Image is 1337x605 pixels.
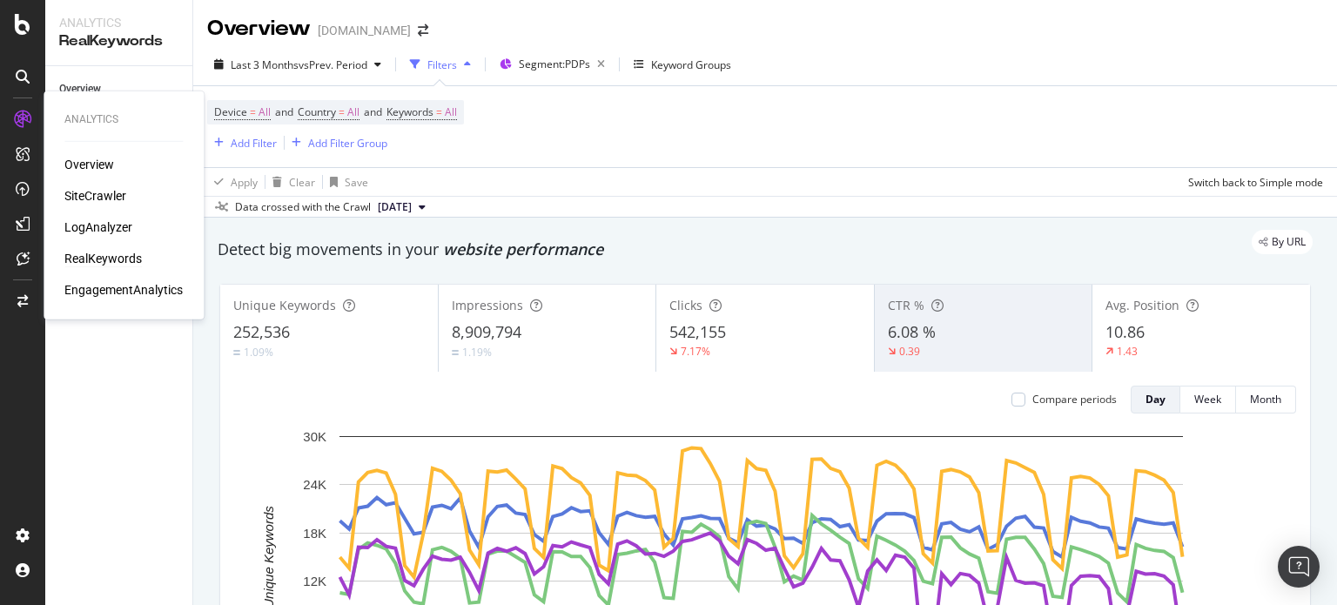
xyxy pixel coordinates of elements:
span: Impressions [452,297,523,313]
div: Apply [231,175,258,190]
button: Clear [265,168,315,196]
span: 2025 Aug. 9th [378,199,412,215]
button: Month [1236,386,1296,413]
button: Week [1180,386,1236,413]
div: Clear [289,175,315,190]
a: SiteCrawler [64,187,126,205]
span: By URL [1272,237,1306,247]
div: Filters [427,57,457,72]
button: Add Filter Group [285,132,387,153]
span: 252,536 [233,321,290,342]
div: 1.19% [462,345,492,360]
button: Switch back to Simple mode [1181,168,1323,196]
div: [DOMAIN_NAME] [318,22,411,39]
button: Add Filter [207,132,277,153]
button: Save [323,168,368,196]
span: 6.08 % [888,321,936,342]
div: Analytics [64,112,183,127]
span: All [445,100,457,124]
span: and [364,104,382,119]
a: Overview [59,80,180,98]
span: CTR % [888,297,924,313]
span: Country [298,104,336,119]
div: Analytics [59,14,178,31]
div: Switch back to Simple mode [1188,175,1323,190]
span: 542,155 [669,321,726,342]
span: 10.86 [1105,321,1145,342]
div: RealKeywords [59,31,178,51]
span: Segment: PDPs [519,57,590,71]
button: [DATE] [371,197,433,218]
span: Clicks [669,297,702,313]
div: Save [345,175,368,190]
button: Keyword Groups [627,50,738,78]
span: All [347,100,359,124]
div: Open Intercom Messenger [1278,546,1320,588]
div: Compare periods [1032,392,1117,407]
div: Add Filter [231,136,277,151]
a: EngagementAnalytics [64,281,183,299]
div: Month [1250,392,1281,407]
span: = [436,104,442,119]
button: Segment:PDPs [493,50,612,78]
div: Data crossed with the Crawl [235,199,371,215]
div: legacy label [1252,230,1313,254]
span: and [275,104,293,119]
div: Day [1146,392,1166,407]
span: Last 3 Months [231,57,299,72]
text: 30K [303,429,326,444]
span: vs Prev. Period [299,57,367,72]
div: 1.09% [244,345,273,360]
button: Last 3 MonthsvsPrev. Period [207,50,388,78]
text: 18K [303,526,326,541]
div: Overview [59,80,101,98]
span: Unique Keywords [233,297,336,313]
span: Avg. Position [1105,297,1179,313]
div: arrow-right-arrow-left [418,24,428,37]
a: LogAnalyzer [64,218,132,236]
a: Overview [64,156,114,173]
button: Filters [403,50,478,78]
div: Add Filter Group [308,136,387,151]
span: Device [214,104,247,119]
span: All [259,100,271,124]
span: Keywords [386,104,433,119]
div: Overview [207,14,311,44]
text: 12K [303,574,326,588]
span: = [339,104,345,119]
div: Week [1194,392,1221,407]
button: Apply [207,168,258,196]
a: RealKeywords [64,250,142,267]
text: 24K [303,477,326,492]
div: 1.43 [1117,344,1138,359]
span: = [250,104,256,119]
img: Equal [233,350,240,355]
div: 7.17% [681,344,710,359]
img: Equal [452,350,459,355]
button: Day [1131,386,1180,413]
div: Keyword Groups [651,57,731,72]
div: 0.39 [899,344,920,359]
span: 8,909,794 [452,321,521,342]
